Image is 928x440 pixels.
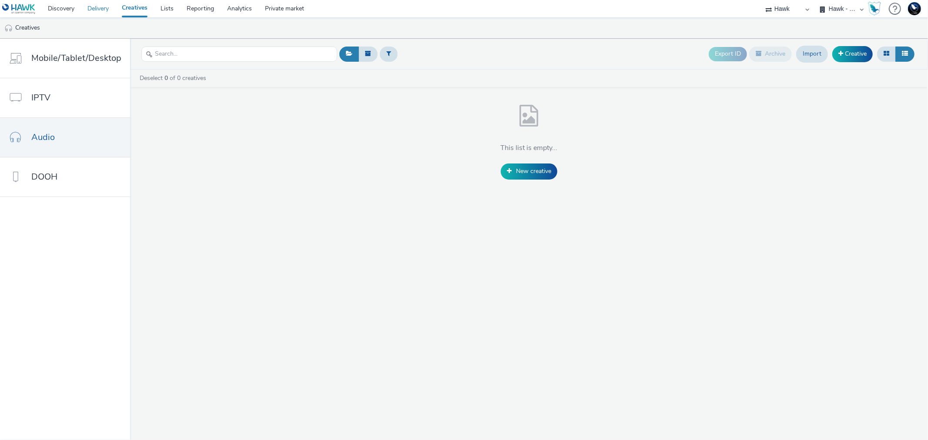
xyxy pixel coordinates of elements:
[164,74,168,82] strong: 0
[31,131,55,143] span: Audio
[908,2,921,15] img: Support Hawk
[796,46,828,62] a: Import
[501,143,558,153] h4: This list is empty...
[31,170,57,183] span: DOOH
[709,47,747,61] button: Export ID
[31,52,121,64] span: Mobile/Tablet/Desktop
[2,3,36,14] img: undefined Logo
[868,2,881,16] img: Hawk Academy
[31,91,50,104] span: IPTV
[501,163,557,179] a: New creative
[749,47,792,61] button: Archive
[832,46,873,62] a: Creative
[877,47,896,61] button: Grid
[895,47,915,61] button: Table
[868,2,884,16] a: Hawk Academy
[516,167,551,175] span: New creative
[141,47,337,62] input: Search...
[139,74,210,82] a: Deselect of 0 creatives
[4,24,13,33] img: audio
